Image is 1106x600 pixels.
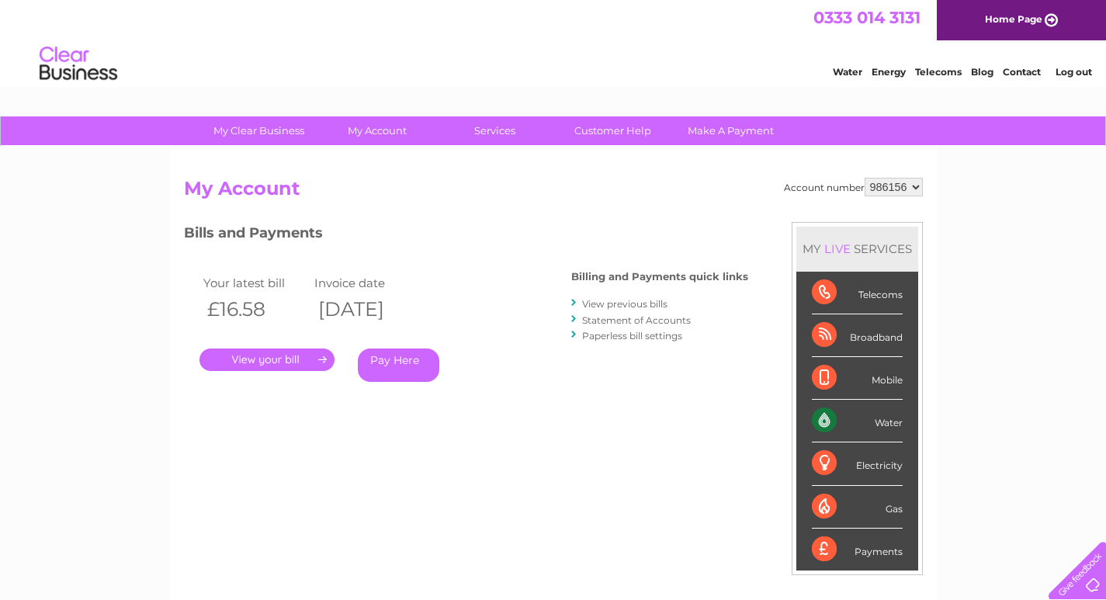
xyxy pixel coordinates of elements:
a: Make A Payment [667,116,795,145]
a: Paperless bill settings [582,330,682,342]
div: Clear Business is a trading name of Verastar Limited (registered in [GEOGRAPHIC_DATA] No. 3667643... [187,9,921,75]
div: Broadband [812,314,903,357]
a: Telecoms [915,66,962,78]
a: My Clear Business [195,116,323,145]
h3: Bills and Payments [184,222,748,249]
a: View previous bills [582,298,667,310]
a: Water [833,66,862,78]
a: 0333 014 3131 [813,8,921,27]
td: Your latest bill [199,272,311,293]
div: LIVE [821,241,854,256]
h2: My Account [184,178,923,207]
a: Energy [872,66,906,78]
div: Payments [812,529,903,571]
a: Contact [1003,66,1041,78]
div: MY SERVICES [796,227,918,271]
a: Statement of Accounts [582,314,691,326]
th: [DATE] [310,293,422,325]
th: £16.58 [199,293,311,325]
div: Gas [812,486,903,529]
a: Pay Here [358,349,439,382]
a: My Account [313,116,441,145]
a: . [199,349,335,371]
a: Log out [1056,66,1092,78]
div: Water [812,400,903,442]
img: logo.png [39,40,118,88]
div: Telecoms [812,272,903,314]
td: Invoice date [310,272,422,293]
div: Electricity [812,442,903,485]
a: Services [431,116,559,145]
div: Mobile [812,357,903,400]
a: Blog [971,66,993,78]
div: Account number [784,178,923,196]
a: Customer Help [549,116,677,145]
h4: Billing and Payments quick links [571,271,748,283]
